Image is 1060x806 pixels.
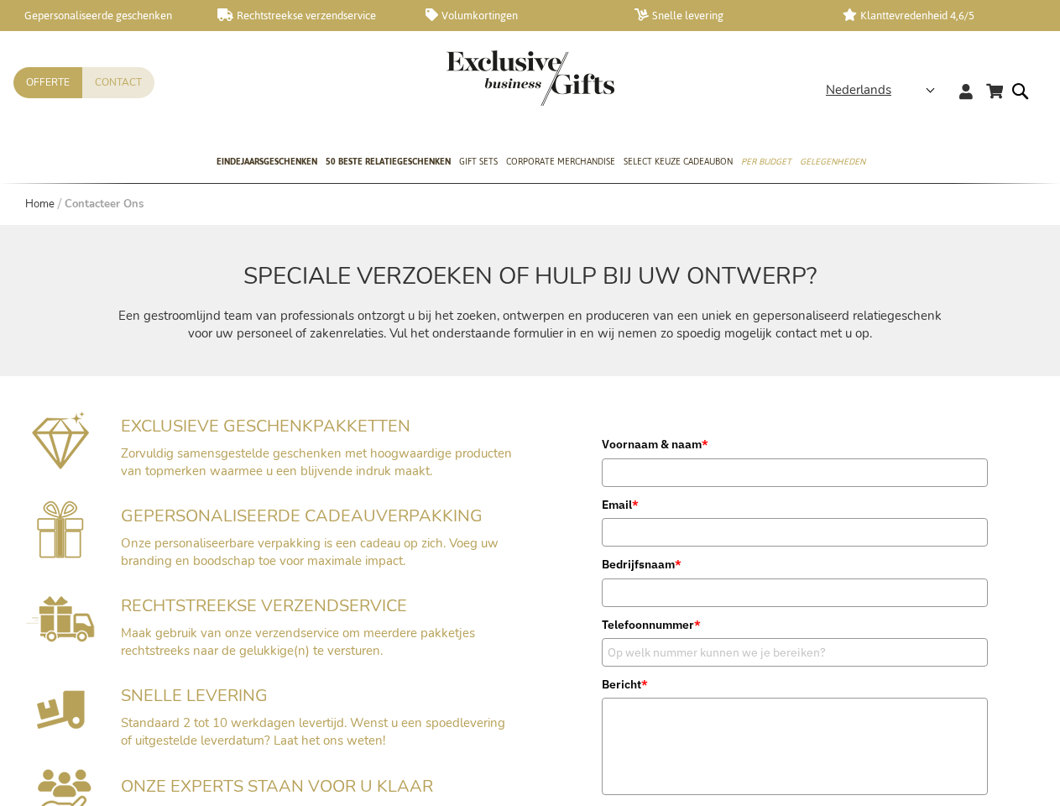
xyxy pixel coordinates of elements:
[634,8,817,23] a: Snelle levering
[121,684,268,707] span: SNELLE LEVERING
[446,50,614,106] img: Exclusive Business gifts logo
[506,142,615,184] a: Corporate Merchandise
[741,153,791,170] span: Per Budget
[217,8,399,23] a: Rechtstreekse verzendservice
[800,153,865,170] span: Gelegenheden
[65,196,144,212] strong: Contacteer Ons
[13,67,82,98] a: Offerte
[459,153,498,170] span: Gift Sets
[459,142,498,184] a: Gift Sets
[121,594,407,617] span: RECHTSTREEKSE VERZENDSERVICE
[741,142,791,184] a: Per Budget
[121,535,499,569] span: Onze personaliseerbare verpakking is een cadeau op zich. Voeg uw branding en boodschap toe voor m...
[106,307,953,343] p: Een gestroomlijnd team van professionals ontzorgt u bij het zoeken, ontwerpen en produceren van e...
[624,153,733,170] span: Select Keuze Cadeaubon
[121,714,505,749] span: Standaard 2 tot 10 werkdagen levertijd. Wenst u een spoedlevering of uitgestelde leverdatum? Laat...
[326,142,451,184] a: 50 beste relatiegeschenken
[602,555,988,573] label: Bedrijfsnaam
[602,675,988,693] label: Bericht
[217,142,317,184] a: Eindejaarsgeschenken
[602,615,988,634] label: Telefoonnummer
[121,445,512,479] span: Zorvuldig samensgestelde geschenken met hoogwaardige producten van topmerken waarmee u een blijve...
[506,153,615,170] span: Corporate Merchandise
[624,142,733,184] a: Select Keuze Cadeaubon
[217,153,317,170] span: Eindejaarsgeschenken
[37,500,84,558] img: Gepersonaliseerde cadeauverpakking voorzien van uw branding
[826,81,891,100] span: Nederlands
[602,435,988,453] label: Voornaam & naam
[602,495,988,514] label: Email
[25,196,55,212] a: Home
[8,8,191,23] a: Gepersonaliseerde geschenken
[106,264,953,290] h2: SPECIALE VERZOEKEN OF HULP BIJ UW ONTWERP?
[843,8,1025,23] a: Klanttevredenheid 4,6/5
[121,505,483,527] span: GEPERSONALISEERDE CADEAUVERPAKKING
[121,415,410,437] span: EXCLUSIEVE GESCHENKPAKKETTEN
[446,50,530,106] a: store logo
[32,410,90,469] img: Exclusieve geschenkpakketten mét impact
[326,153,451,170] span: 50 beste relatiegeschenken
[82,67,154,98] a: Contact
[602,638,988,667] input: Op welk nummer kunnen we je bereiken?
[800,142,865,184] a: Gelegenheden
[121,775,433,798] span: ONZE EXPERTS STAAN VOOR U KLAAR
[121,625,475,659] span: Maak gebruik van onze verzendservice om meerdere pakketjes rechtstreeks naar de gelukkige(n) te v...
[426,8,608,23] a: Volumkortingen
[26,630,95,646] a: Rechtstreekse Verzendservice
[26,596,95,642] img: Rechtstreekse Verzendservice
